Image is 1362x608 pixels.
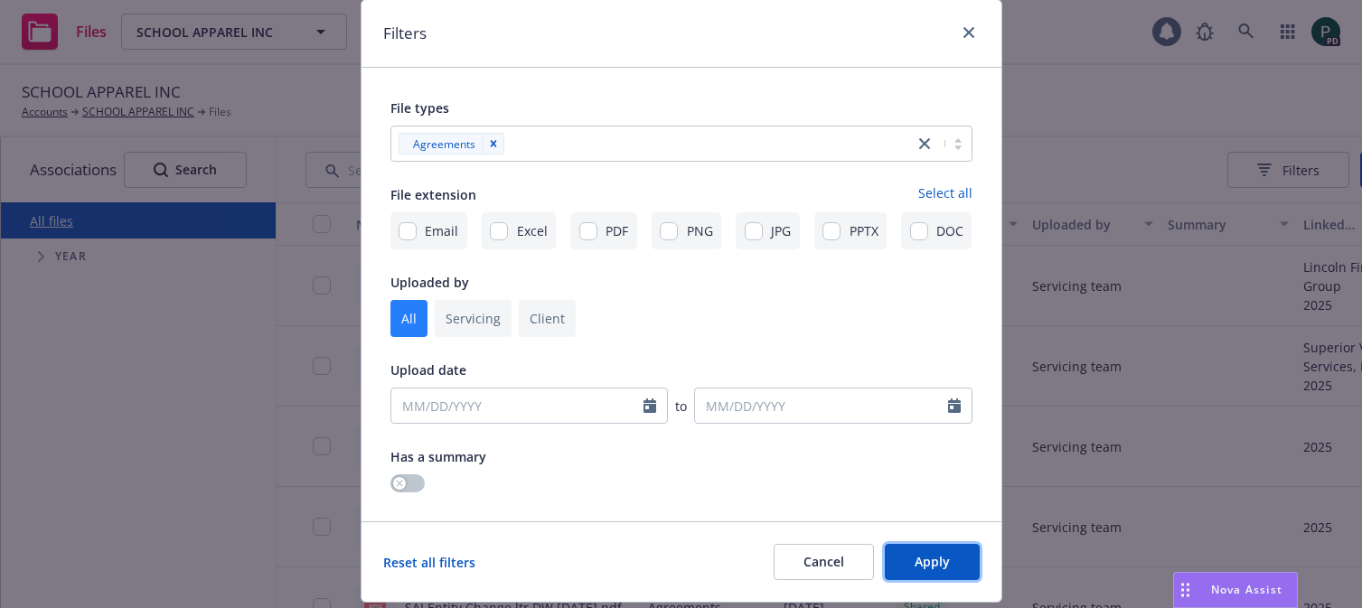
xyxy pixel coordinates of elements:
span: Email [425,221,458,240]
span: Excel [517,221,548,240]
div: Remove [object Object] [483,133,504,154]
button: Cancel [774,544,874,580]
span: Upload date [390,361,466,379]
span: Agreements [413,135,475,154]
span: Uploaded by [390,274,469,291]
span: PPTX [850,221,878,240]
input: MM/DD/YYYY [390,388,669,424]
span: Agreements [406,135,475,154]
span: File extension [390,186,476,203]
span: PNG [687,221,713,240]
span: File types [390,99,449,117]
span: DOC [936,221,963,240]
a: Select all [918,183,972,205]
span: Cancel [803,553,844,570]
span: to [675,397,687,416]
button: Nova Assist [1173,572,1298,608]
span: PDF [606,221,628,240]
span: Nova Assist [1211,582,1282,597]
a: close [958,22,980,43]
span: JPG [771,221,791,240]
button: Apply [885,544,980,580]
div: Drag to move [1174,573,1197,607]
span: Has a summary [390,448,486,465]
input: MM/DD/YYYY [694,388,972,424]
a: close [914,133,935,154]
a: Reset all filters [383,553,475,572]
h1: Filters [383,22,427,45]
span: Apply [915,553,950,570]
